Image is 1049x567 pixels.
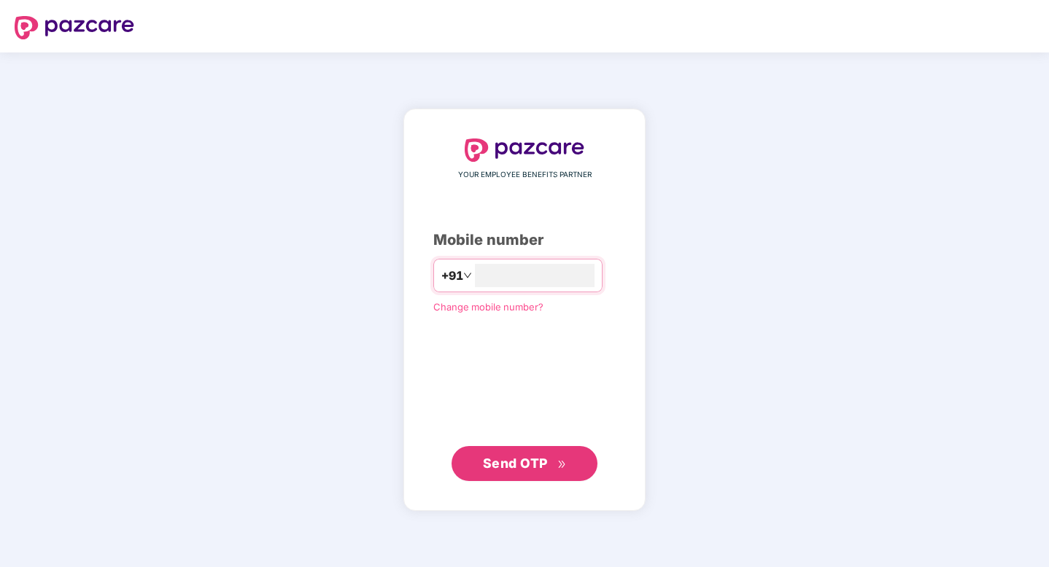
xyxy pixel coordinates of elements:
[441,267,463,285] span: +91
[483,455,548,471] span: Send OTP
[465,138,584,162] img: logo
[433,301,543,313] a: Change mobile number?
[458,169,592,181] span: YOUR EMPLOYEE BENEFITS PARTNER
[15,16,134,39] img: logo
[557,460,567,469] span: double-right
[463,271,472,280] span: down
[452,446,597,481] button: Send OTPdouble-right
[433,229,616,251] div: Mobile number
